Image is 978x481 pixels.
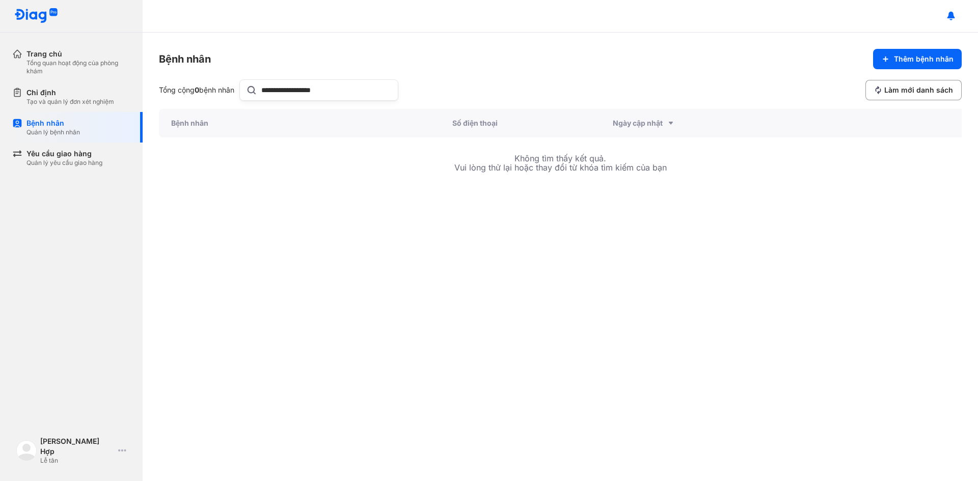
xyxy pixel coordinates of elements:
[40,457,114,465] div: Lễ tân
[440,109,601,137] div: Số điện thoại
[26,88,114,98] div: Chỉ định
[14,8,58,24] img: logo
[613,117,749,129] div: Ngày cập nhật
[26,128,80,136] div: Quản lý bệnh nhân
[40,436,114,457] div: [PERSON_NAME] Hợp
[16,440,37,461] img: logo
[884,85,953,95] span: Làm mới danh sách
[195,86,199,94] span: 0
[26,159,102,167] div: Quản lý yêu cầu giao hàng
[26,149,102,159] div: Yêu cầu giao hàng
[865,80,962,100] button: Làm mới danh sách
[26,59,130,75] div: Tổng quan hoạt động của phòng khám
[26,49,130,59] div: Trang chủ
[454,137,667,189] div: Không tìm thấy kết quả. Vui lòng thử lại hoặc thay đổi từ khóa tìm kiếm của bạn
[159,109,440,137] div: Bệnh nhân
[159,85,235,95] div: Tổng cộng bệnh nhân
[894,54,954,64] span: Thêm bệnh nhân
[26,118,80,128] div: Bệnh nhân
[159,52,211,66] div: Bệnh nhân
[26,98,114,106] div: Tạo và quản lý đơn xét nghiệm
[873,49,962,69] button: Thêm bệnh nhân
